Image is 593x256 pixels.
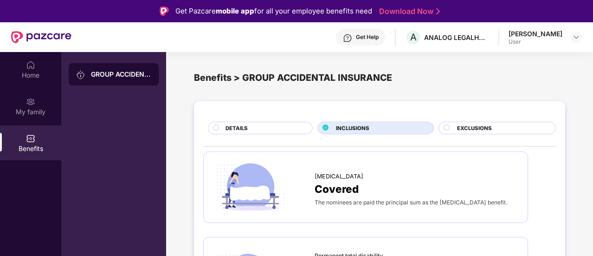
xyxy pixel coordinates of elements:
[26,97,35,106] img: svg+xml;base64,PHN2ZyB3aWR0aD0iMjAiIGhlaWdodD0iMjAiIHZpZXdCb3g9IjAgMCAyMCAyMCIgZmlsbD0ibm9uZSIgeG...
[379,7,437,16] a: Download Now
[315,172,363,181] span: [MEDICAL_DATA]
[336,124,369,132] span: INCLUSIONS
[356,33,379,41] div: Get Help
[509,38,562,46] div: User
[573,33,580,41] img: svg+xml;base64,PHN2ZyBpZD0iRHJvcGRvd24tMzJ4MzIiIHhtbG5zPSJodHRwOi8vd3d3LnczLm9yZy8yMDAwL3N2ZyIgd2...
[216,7,254,15] strong: mobile app
[457,124,492,132] span: EXCLUSIONS
[424,33,489,42] div: ANALOG LEGALHUB TECHNOLOGY SOLUTIONS PRIVATE LIMITED
[436,7,440,16] img: Stroke
[226,124,248,132] span: DETAILS
[11,31,71,43] img: New Pazcare Logo
[26,60,35,70] img: svg+xml;base64,PHN2ZyBpZD0iSG9tZSIgeG1sbnM9Imh0dHA6Ly93d3cudzMub3JnLzIwMDAvc3ZnIiB3aWR0aD0iMjAiIG...
[194,71,565,85] div: Benefits > GROUP ACCIDENTAL INSURANCE
[175,6,372,17] div: Get Pazcare for all your employee benefits need
[26,134,35,143] img: svg+xml;base64,PHN2ZyBpZD0iQmVuZWZpdHMiIHhtbG5zPSJodHRwOi8vd3d3LnczLm9yZy8yMDAwL3N2ZyIgd2lkdGg9Ij...
[91,70,151,79] div: GROUP ACCIDENTAL INSURANCE
[315,181,359,197] span: Covered
[315,199,507,206] span: The nominees are paid the principal sum as the [MEDICAL_DATA] benefit.
[160,7,169,16] img: Logo
[509,29,562,38] div: [PERSON_NAME]
[76,70,85,79] img: svg+xml;base64,PHN2ZyB3aWR0aD0iMjAiIGhlaWdodD0iMjAiIHZpZXdCb3g9IjAgMCAyMCAyMCIgZmlsbD0ibm9uZSIgeG...
[410,32,417,43] span: A
[213,161,288,214] img: icon
[343,33,352,43] img: svg+xml;base64,PHN2ZyBpZD0iSGVscC0zMngzMiIgeG1sbnM9Imh0dHA6Ly93d3cudzMub3JnLzIwMDAvc3ZnIiB3aWR0aD...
